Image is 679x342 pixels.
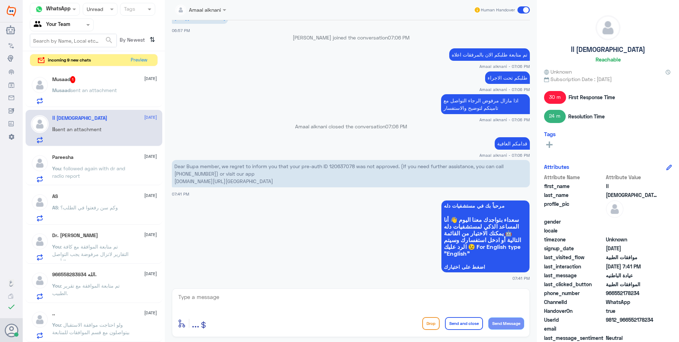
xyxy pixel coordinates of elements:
[52,322,130,335] span: : ولو احتاجت موافقة الاستقبال بيتواصلون مع قسم الموافقات للمتابعة
[571,46,645,54] h5: اا [DEMOGRAPHIC_DATA]
[479,63,530,69] span: Amaal alknani - 07:06 PM
[444,216,527,257] span: سعداء بتواجدك معنا اليوم 👋 أنا المساعد الذكي لمستشفيات دله 🤖 يمكنك الاختيار من القائمة التالية أو...
[544,334,604,342] span: last_message_sentiment
[34,20,44,30] img: yourTeam.svg
[445,317,483,330] button: Send and close
[544,110,566,123] span: 24 m
[7,5,16,17] img: Widebot Logo
[52,283,61,289] span: You
[144,192,157,199] span: [DATE]
[544,298,604,306] span: ChannelId
[544,253,604,261] span: last_visited_flow
[385,123,407,129] span: 07:06 PM
[117,34,147,48] span: By Newest
[479,86,530,92] span: Amaal alknani - 07:06 PM
[52,283,120,296] span: : تم متابعة الموافقة مع تقرير الطبيب.
[5,324,18,337] button: Avatar
[31,115,49,133] img: defaultAdmin.png
[52,154,74,160] h5: Pareesha
[544,325,604,332] span: email
[544,236,604,243] span: timezone
[606,236,657,243] span: Unknown
[544,227,604,234] span: locale
[31,272,49,289] img: defaultAdmin.png
[606,280,657,288] span: الموافقات الطبية
[606,173,657,181] span: Attribute Value
[544,182,604,190] span: first_name
[52,244,61,250] span: You
[544,316,604,324] span: UserId
[150,34,155,46] i: ⇅
[388,34,409,41] span: 07:06 PM
[52,76,76,83] h5: Musaad
[105,34,113,46] button: search
[606,200,624,218] img: defaultAdmin.png
[70,76,76,83] span: 1
[144,231,157,238] span: [DATE]
[30,34,116,47] input: Search by Name, Local etc…
[52,115,107,121] h5: اا اله الا الله
[422,317,440,330] button: Drop
[479,152,530,158] span: Amaal alknani - 07:06 PM
[544,218,604,225] span: gender
[52,272,97,278] h5: 966558283934 الله.
[606,218,657,225] span: null
[606,182,657,190] span: اا
[544,245,604,252] span: signup_date
[544,307,604,315] span: HandoverOn
[127,54,150,66] button: Preview
[444,264,527,270] span: اضغط على اختيارك
[544,173,604,181] span: Attribute Name
[58,204,118,210] span: : وكم سن رفعتوا في الطلب؟
[596,16,620,40] img: defaultAdmin.png
[568,113,605,120] span: Resolution Time
[606,307,657,315] span: true
[144,75,157,82] span: [DATE]
[606,325,657,332] span: null
[544,75,672,83] span: Subscription Date : [DATE]
[606,245,657,252] span: 2025-08-16T15:11:36.826Z
[31,193,49,211] img: defaultAdmin.png
[123,5,135,14] div: Tags
[172,160,530,187] p: 16/8/2025, 7:41 PM
[544,272,604,279] span: last_message
[495,137,530,150] p: 16/8/2025, 7:06 PM
[31,311,49,328] img: defaultAdmin.png
[606,272,657,279] span: عيادة الباطنيه
[172,192,189,196] span: 07:41 PM
[192,315,199,331] button: ...
[606,191,657,199] span: اله الا الله
[172,28,190,33] span: 06:57 PM
[449,48,530,61] p: 16/8/2025, 7:06 PM
[31,154,49,172] img: defaultAdmin.png
[488,317,524,330] button: Send Message
[544,91,566,104] span: 30 m
[52,87,70,93] span: Musaad
[52,233,98,239] h5: Dr. Elsadig Idris
[52,204,58,210] span: AS
[48,57,91,63] span: incoming 9 new chats
[444,203,527,209] span: مرحباً بك في مستشفيات دله
[479,117,530,123] span: Amaal alknani - 07:06 PM
[544,68,572,75] span: Unknown
[172,123,530,130] p: Amaal alknani closed the conversation
[481,7,515,13] span: Human Handover
[105,36,113,44] span: search
[606,289,657,297] span: 966552178234
[512,275,530,281] span: 07:41 PM
[606,227,657,234] span: null
[544,289,604,297] span: phone_number
[485,71,530,84] p: 16/8/2025, 7:06 PM
[596,56,621,63] h6: Reachable
[52,165,125,179] span: : followed again with dr and radio report
[544,131,556,137] h6: Tags
[144,114,157,121] span: [DATE]
[544,263,604,270] span: last_interaction
[7,303,16,311] i: check
[606,298,657,306] span: 2
[144,271,157,277] span: [DATE]
[52,322,61,328] span: You
[70,87,117,93] span: sent an attachment
[544,191,604,199] span: last_name
[172,34,530,41] p: [PERSON_NAME] joined the conversation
